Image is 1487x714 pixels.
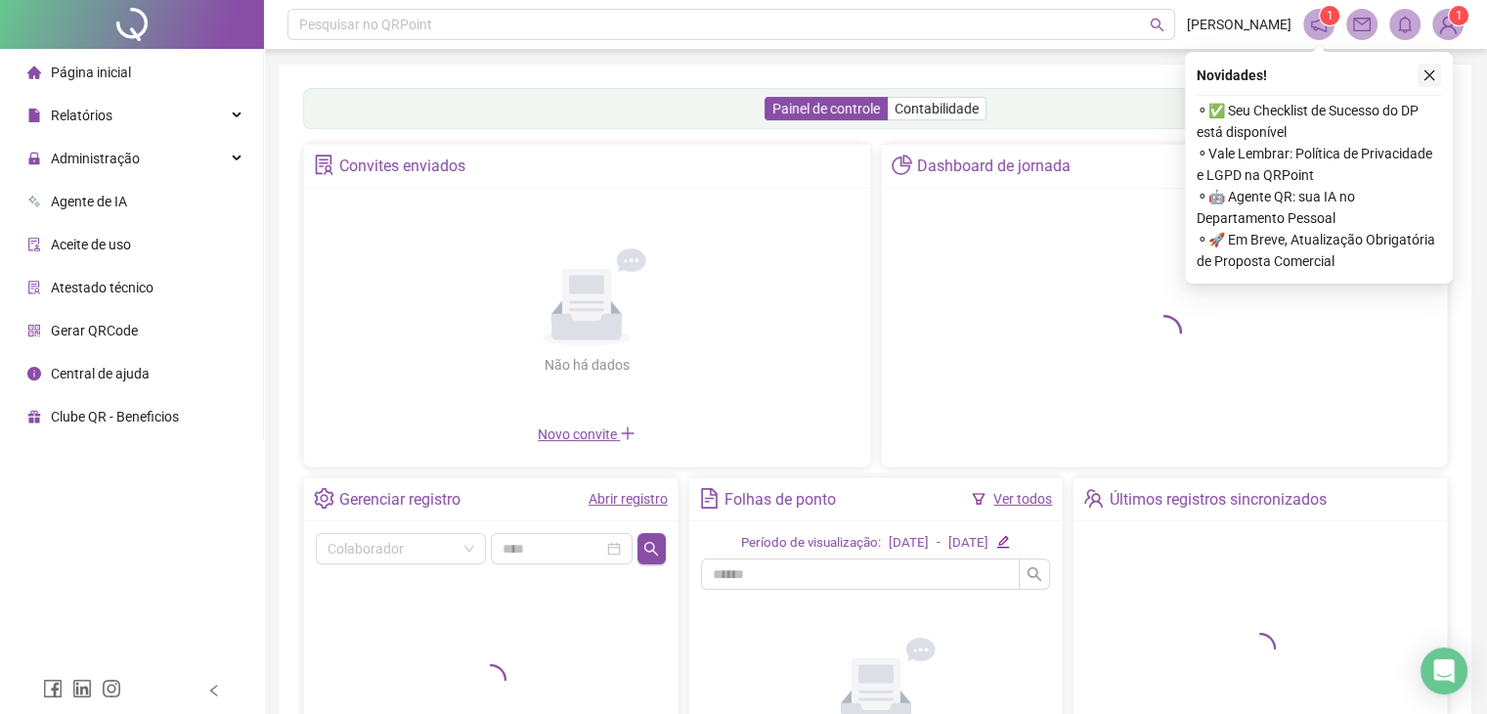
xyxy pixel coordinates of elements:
span: qrcode [27,324,41,337]
span: 1 [1456,9,1463,22]
div: Dashboard de jornada [917,150,1071,183]
span: edit [996,535,1009,548]
span: home [27,66,41,79]
span: search [1150,18,1164,32]
span: loading [1147,315,1182,350]
div: Últimos registros sincronizados [1110,483,1327,516]
span: Painel de controle [772,101,880,116]
span: info-circle [27,367,41,380]
span: Página inicial [51,65,131,80]
span: lock [27,152,41,165]
span: filter [972,492,985,506]
span: loading [475,664,506,695]
span: loading [1245,633,1276,664]
span: [PERSON_NAME] [1187,14,1291,35]
div: Não há dados [497,354,677,376]
span: 1 [1327,9,1334,22]
span: close [1422,68,1436,82]
div: Período de visualização: [741,533,881,554]
span: search [643,541,659,557]
span: pie-chart [892,155,912,175]
span: instagram [102,679,121,698]
div: Convites enviados [339,150,465,183]
span: mail [1353,16,1371,33]
span: linkedin [72,679,92,698]
span: Clube QR - Beneficios [51,409,179,424]
div: - [937,533,940,554]
span: file-text [699,488,720,509]
span: Novo convite [538,426,635,442]
span: Relatórios [51,108,112,123]
span: Novidades ! [1197,65,1267,86]
span: ⚬ 🤖 Agente QR: sua IA no Departamento Pessoal [1197,186,1441,229]
span: bell [1396,16,1414,33]
span: setting [314,488,334,509]
span: solution [314,155,334,175]
a: Abrir registro [589,491,668,507]
span: file [27,109,41,122]
span: ⚬ ✅ Seu Checklist de Sucesso do DP está disponível [1197,100,1441,143]
span: audit [27,238,41,251]
span: notification [1310,16,1328,33]
span: Atestado técnico [51,280,153,295]
span: team [1083,488,1104,509]
span: solution [27,281,41,294]
span: plus [620,425,635,441]
sup: Atualize o seu contato no menu Meus Dados [1449,6,1468,25]
a: Ver todos [993,491,1052,507]
div: Open Intercom Messenger [1421,647,1467,694]
span: Gerar QRCode [51,323,138,338]
span: Administração [51,151,140,166]
span: ⚬ 🚀 Em Breve, Atualização Obrigatória de Proposta Comercial [1197,229,1441,272]
img: 88641 [1433,10,1463,39]
div: [DATE] [948,533,988,554]
span: search [1027,566,1042,582]
span: Contabilidade [895,101,979,116]
span: Agente de IA [51,194,127,209]
div: Folhas de ponto [724,483,836,516]
sup: 1 [1320,6,1339,25]
span: Central de ajuda [51,366,150,381]
span: Aceite de uso [51,237,131,252]
span: ⚬ Vale Lembrar: Política de Privacidade e LGPD na QRPoint [1197,143,1441,186]
span: facebook [43,679,63,698]
div: Gerenciar registro [339,483,460,516]
span: gift [27,410,41,424]
span: left [207,684,221,697]
div: [DATE] [889,533,929,554]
